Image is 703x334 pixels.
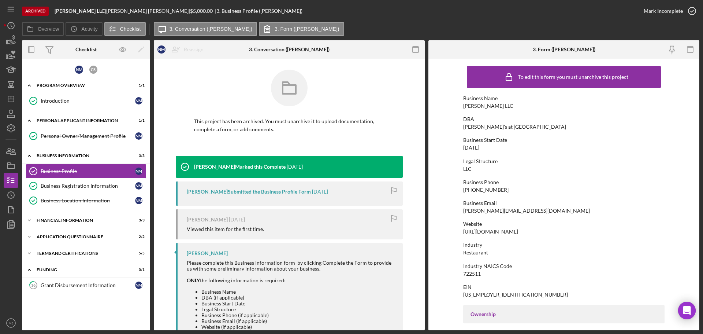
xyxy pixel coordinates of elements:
[37,268,126,272] div: Funding
[229,217,245,223] time: 2025-03-17 12:22
[636,4,699,18] button: Mark Incomplete
[184,42,204,57] div: Reassign
[190,8,215,14] div: $5,000.00
[26,164,146,179] a: Business ProfileNM
[201,324,395,330] li: Website (if applicable)
[26,93,146,108] a: IntroductionNM
[463,242,665,248] div: Industry
[26,129,146,143] a: Personal Owner/Management ProfileNM
[31,283,36,287] tspan: 16
[22,7,49,16] div: Archived
[463,166,472,172] div: LLC
[37,154,126,158] div: Business Information
[644,4,683,18] div: Mark Incomplete
[26,193,146,208] a: Business Location InformationNM
[37,218,126,223] div: Financial Information
[75,66,83,74] div: N M
[463,250,488,256] div: Restaurant
[463,229,518,235] div: [URL][DOMAIN_NAME]
[41,183,135,189] div: Business Registration Information
[55,8,106,14] div: |
[131,218,145,223] div: 3 / 3
[37,235,126,239] div: Application Questionnaire
[106,8,190,14] div: [PERSON_NAME] [PERSON_NAME] |
[518,74,628,80] div: To edit this form you must unarchive this project
[41,198,135,203] div: Business Location Information
[131,235,145,239] div: 2 / 2
[463,271,481,277] div: 722511
[201,312,395,318] li: Business Phone (if applicable)
[170,26,252,32] label: 3. Conversation ([PERSON_NAME])
[135,197,142,204] div: N M
[135,132,142,140] div: N M
[187,278,395,283] div: the following information is required:
[120,26,141,32] label: Checklist
[131,154,145,158] div: 3 / 3
[26,278,146,293] a: 16Grant Disbursement InformationNM
[463,284,665,290] div: EIN
[187,189,311,195] div: [PERSON_NAME] Submitted the Business Profile Form
[201,307,395,312] li: Legal Structure
[131,83,145,88] div: 1 / 1
[135,182,142,190] div: N M
[463,208,590,214] div: [PERSON_NAME][EMAIL_ADDRESS][DOMAIN_NAME]
[187,277,200,283] strong: ONLY
[131,268,145,272] div: 0 / 1
[22,22,64,36] button: Overview
[463,292,568,298] div: [US_EMPLOYER_IDENTIFICATION_NUMBER]
[201,301,395,307] li: Business Start Date
[9,321,14,325] text: MJ
[463,200,665,206] div: Business Email
[89,66,97,74] div: C S
[81,26,97,32] label: Activity
[104,22,146,36] button: Checklist
[154,22,257,36] button: 3. Conversation ([PERSON_NAME])
[187,217,228,223] div: [PERSON_NAME]
[215,8,302,14] div: | 3. Business Profile ([PERSON_NAME])
[135,282,142,289] div: N M
[201,295,395,301] li: DBA (if applicable)
[41,282,135,288] div: Grant Disbursement Information
[38,26,59,32] label: Overview
[470,311,657,317] div: Ownership
[131,118,145,123] div: 1 / 1
[463,103,513,109] div: [PERSON_NAME] LLC
[463,137,665,143] div: Business Start Date
[26,179,146,193] a: Business Registration InformationNM
[187,226,264,232] div: Viewed this item for the first time.
[463,263,665,269] div: Industry NAICS Code
[37,251,126,256] div: Terms and Certifications
[287,164,303,170] time: 2025-03-19 14:10
[55,8,105,14] b: [PERSON_NAME] LLC
[201,318,395,324] li: Business Email (if applicable)
[131,251,145,256] div: 5 / 5
[135,168,142,175] div: N M
[41,133,135,139] div: Personal Owner/Management Profile
[194,164,286,170] div: [PERSON_NAME] Marked this Complete
[249,47,330,52] div: 3. Conversation ([PERSON_NAME])
[312,189,328,195] time: 2025-03-17 12:25
[41,168,135,174] div: Business Profile
[463,95,665,101] div: Business Name
[187,260,395,272] div: Please complete this Business Information form by clicking Complete the Form to provide us with s...
[75,47,97,52] div: Checklist
[194,117,384,134] p: This project has been archived. You must unarchive it to upload documentation, complete a form, o...
[41,98,135,104] div: Introduction
[154,42,211,57] button: NMReassign
[463,158,665,164] div: Legal Structure
[463,187,509,193] div: [PHONE_NUMBER]
[463,221,665,227] div: Website
[187,250,228,256] div: [PERSON_NAME]
[678,302,696,319] div: Open Intercom Messenger
[463,179,665,185] div: Business Phone
[463,145,479,151] div: [DATE]
[259,22,344,36] button: 3. Form ([PERSON_NAME])
[66,22,102,36] button: Activity
[37,83,126,88] div: Program Overview
[135,97,142,104] div: N M
[4,316,18,330] button: MJ
[37,118,126,123] div: Personal Applicant Information
[463,124,566,130] div: [PERSON_NAME]'s at [GEOGRAPHIC_DATA]
[275,26,339,32] label: 3. Form ([PERSON_NAME])
[533,47,595,52] div: 3. Form ([PERSON_NAME])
